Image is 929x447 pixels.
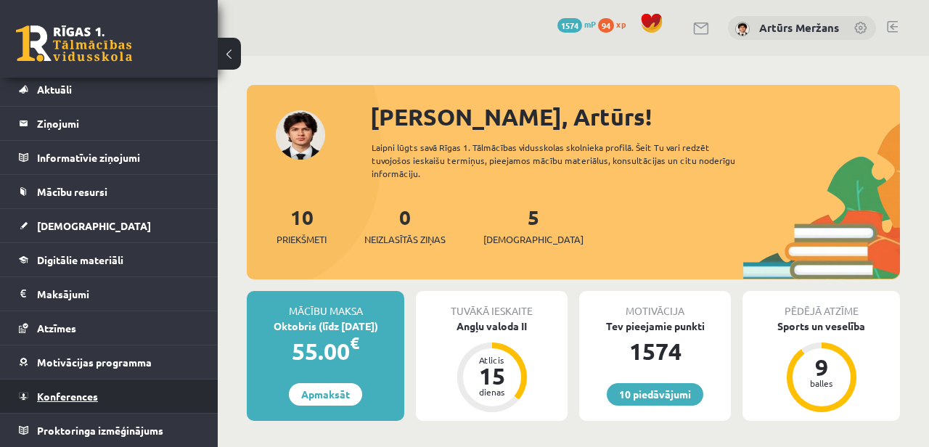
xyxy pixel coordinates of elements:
span: [DEMOGRAPHIC_DATA] [483,232,584,247]
a: Aktuāli [19,73,200,106]
legend: Maksājumi [37,277,200,311]
a: Mācību resursi [19,175,200,208]
div: 9 [800,356,843,379]
div: Oktobris (līdz [DATE]) [247,319,404,334]
span: Atzīmes [37,321,76,335]
span: mP [584,18,596,30]
a: 1574 mP [557,18,596,30]
legend: Informatīvie ziņojumi [37,141,200,174]
div: Mācību maksa [247,291,404,319]
div: 15 [470,364,514,387]
div: Tev pieejamie punkti [579,319,731,334]
div: 1574 [579,334,731,369]
a: Motivācijas programma [19,345,200,379]
span: Aktuāli [37,83,72,96]
a: [DEMOGRAPHIC_DATA] [19,209,200,242]
div: 55.00 [247,334,404,369]
legend: Ziņojumi [37,107,200,140]
span: Konferences [37,390,98,403]
div: balles [800,379,843,387]
span: Neizlasītās ziņas [364,232,446,247]
a: Apmaksāt [289,383,362,406]
div: [PERSON_NAME], Artūrs! [370,99,900,134]
a: Sports un veselība 9 balles [742,319,900,414]
a: Ziņojumi [19,107,200,140]
span: Motivācijas programma [37,356,152,369]
span: [DEMOGRAPHIC_DATA] [37,219,151,232]
a: 5[DEMOGRAPHIC_DATA] [483,204,584,247]
a: Konferences [19,380,200,413]
a: Atzīmes [19,311,200,345]
div: dienas [470,387,514,396]
a: Artūrs Meržans [759,20,839,35]
span: 94 [598,18,614,33]
div: Atlicis [470,356,514,364]
div: Angļu valoda II [416,319,568,334]
div: Sports un veselība [742,319,900,334]
a: Rīgas 1. Tālmācības vidusskola [16,25,132,62]
span: € [350,332,359,353]
a: 94 xp [598,18,633,30]
span: Proktoringa izmēģinājums [37,424,163,437]
a: 10 piedāvājumi [607,383,703,406]
a: Maksājumi [19,277,200,311]
a: Informatīvie ziņojumi [19,141,200,174]
span: Digitālie materiāli [37,253,123,266]
span: xp [616,18,626,30]
a: Angļu valoda II Atlicis 15 dienas [416,319,568,414]
a: Proktoringa izmēģinājums [19,414,200,447]
div: Pēdējā atzīme [742,291,900,319]
a: Digitālie materiāli [19,243,200,276]
img: Artūrs Meržans [735,22,750,36]
a: 0Neizlasītās ziņas [364,204,446,247]
div: Motivācija [579,291,731,319]
div: Laipni lūgts savā Rīgas 1. Tālmācības vidusskolas skolnieka profilā. Šeit Tu vari redzēt tuvojošo... [372,141,764,180]
span: Priekšmeti [277,232,327,247]
div: Tuvākā ieskaite [416,291,568,319]
a: 10Priekšmeti [277,204,327,247]
span: Mācību resursi [37,185,107,198]
span: 1574 [557,18,582,33]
